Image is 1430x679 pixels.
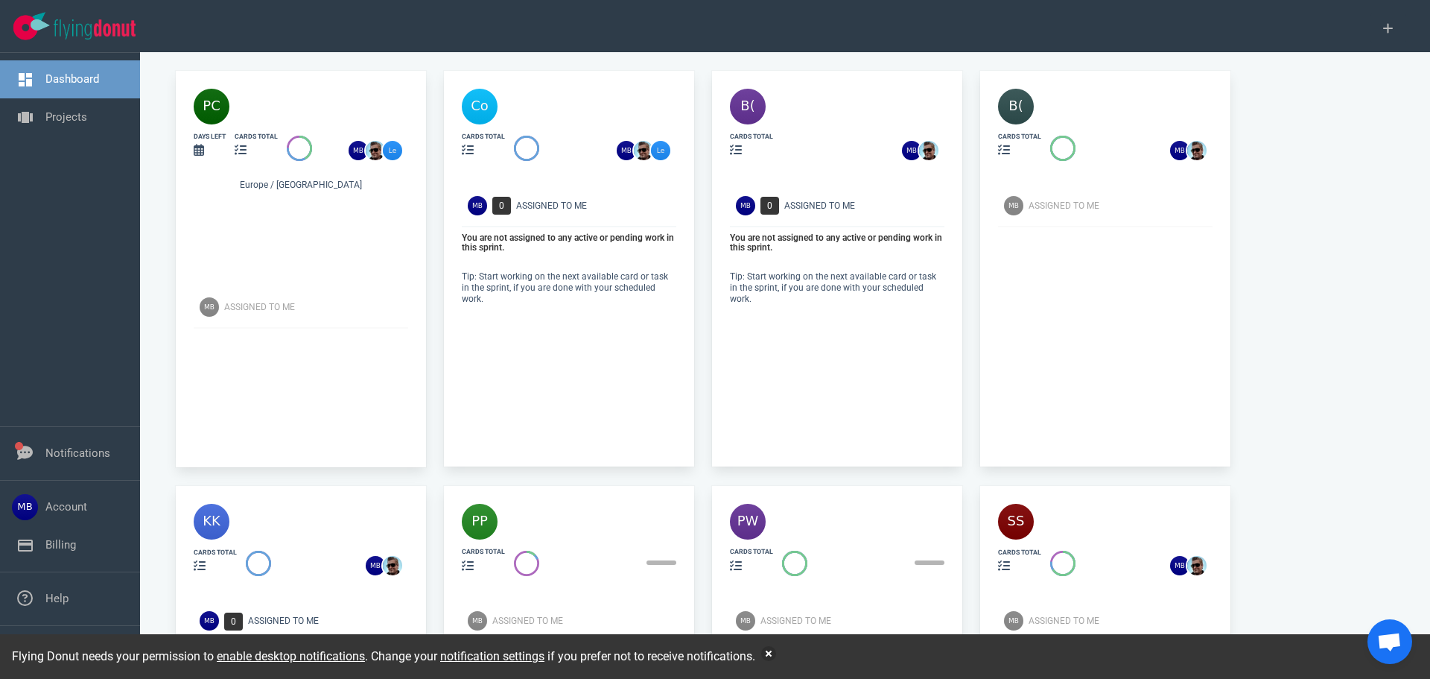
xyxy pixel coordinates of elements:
[730,547,773,557] div: cards total
[998,89,1034,124] img: 40
[730,271,944,305] p: Tip: Start working on the next available card or task in the sprint, if you are done with your sc...
[468,611,487,631] img: Avatar
[902,141,921,160] img: 26
[462,547,505,557] div: cards total
[736,611,755,631] img: Avatar
[651,141,670,160] img: 26
[516,199,685,212] div: Assigned To Me
[383,141,402,160] img: 26
[784,199,953,212] div: Assigned To Me
[492,197,511,215] span: 0
[730,89,766,124] img: 40
[45,110,87,124] a: Projects
[12,649,365,663] span: Flying Donut needs your permission to
[54,19,136,40] img: Flying Donut text logo
[235,132,278,142] div: cards total
[194,178,408,195] div: Europe / [GEOGRAPHIC_DATA]
[194,132,226,142] div: days left
[1029,614,1221,628] div: Assigned To Me
[634,141,653,160] img: 26
[194,548,237,558] div: cards total
[194,89,229,124] img: 40
[760,197,779,215] span: 0
[45,500,87,514] a: Account
[919,141,938,160] img: 26
[730,233,944,253] p: You are not assigned to any active or pending work in this sprint.
[1187,556,1207,575] img: 26
[462,132,505,142] div: cards total
[1004,196,1023,215] img: Avatar
[248,614,417,628] div: Assigned To Me
[45,592,69,605] a: Help
[736,196,755,215] img: Avatar
[224,300,417,314] div: Assigned To Me
[462,233,676,253] p: You are not assigned to any active or pending work in this sprint.
[1004,611,1023,631] img: Avatar
[440,649,544,663] a: notification settings
[365,649,755,663] span: . Change your if you prefer not to receive notifications.
[462,89,498,124] img: 40
[217,649,365,663] a: enable desktop notifications
[760,614,953,628] div: Assigned To Me
[462,504,498,540] img: 40
[492,614,685,628] div: Assigned To Me
[1170,141,1189,160] img: 26
[45,538,76,552] a: Billing
[730,504,766,540] img: 40
[998,504,1034,540] img: 40
[45,72,99,86] a: Dashboard
[998,132,1041,142] div: cards total
[462,271,676,305] p: Tip: Start working on the next available card or task in the sprint, if you are done with your sc...
[45,446,110,460] a: Notifications
[383,556,402,575] img: 26
[349,141,368,160] img: 26
[617,141,636,160] img: 26
[366,556,385,575] img: 26
[468,196,487,215] img: Avatar
[730,132,773,142] div: cards total
[1170,556,1189,575] img: 26
[366,141,385,160] img: 26
[224,613,243,631] span: 0
[1367,619,1412,664] a: Open de chat
[1029,199,1221,212] div: Assigned To Me
[998,548,1041,558] div: cards total
[200,297,219,317] img: Avatar
[200,611,219,631] img: Avatar
[1187,141,1207,160] img: 26
[194,504,229,540] img: 40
